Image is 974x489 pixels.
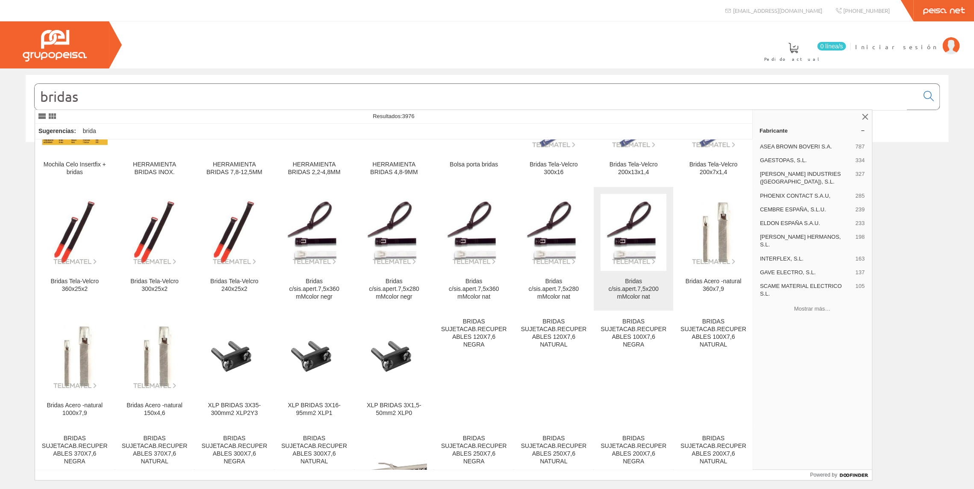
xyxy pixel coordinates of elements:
[855,255,865,263] span: 163
[760,157,852,164] span: GAESTOPAS, S.L.
[122,402,188,417] div: Bridas Acero -natural 150x4,6
[521,199,586,265] img: Bridas c/sis.apert.7,5x280 mMcolor nat
[855,269,865,276] span: 137
[42,323,108,389] img: Bridas Acero -natural 1000x7,9
[281,402,347,417] div: XLP BRIDAS 3X16-95mm2 XLP1
[122,161,188,176] div: HERRAMIENTA BRIDAS INOX.
[600,199,666,265] img: Bridas c/sis.apert.7,5x200 mMcolor nat
[514,187,593,311] a: Bridas c/sis.apert.7,5x280 mMcolor nat Bridas c/sis.apert.7,5x280 mMcolor nat
[35,84,918,110] input: Buscar...
[760,143,852,151] span: ASEA BROWN BOVERI S.A.
[281,278,347,301] div: Bridas c/sis.apert.7,5x360 mMcolor negr
[281,161,347,176] div: HERRAMIENTA BRIDAS 2,2-4,8MM
[810,470,872,480] a: Powered by
[441,278,507,301] div: Bridas c/sis.apert.7,5x360 mMcolor nat
[42,435,108,465] div: BRIDAS SUJETACAB.RECUPERABLES 370X7,6 NEGRA
[521,161,586,176] div: Bridas Tela-Velcro 300x16
[361,161,427,176] div: HERRAMIENTA BRIDAS 4,8-9MM
[855,282,865,298] span: 105
[373,113,415,119] span: Resultados:
[434,311,514,427] a: BRIDAS SUJETACAB.RECUPERABLES 120X7,6 NEGRA
[441,199,507,265] img: Bridas c/sis.apert.7,5x360 mMcolor nat
[514,311,593,427] a: BRIDAS SUJETACAB.RECUPERABLES 120X7,6 NATURAL
[42,161,108,176] div: Mochila Celo Insertfix + bridas
[201,323,267,389] img: XLP BRIDAS 3X35-300mm2 XLP2Y3
[402,113,415,119] span: 3976
[201,402,267,417] div: XLP BRIDAS 3X35-300mm2 XLP2Y3
[42,278,108,293] div: Bridas Tela-Velcro 360x25x2
[600,318,666,349] div: BRIDAS SUJETACAB.RECUPERABLES 100X7,6 NEGRA
[441,435,507,465] div: BRIDAS SUJETACAB.RECUPERABLES 250X7,6 NEGRA
[674,187,753,311] a: Bridas Acero -natural 360x7,9 Bridas Acero -natural 360x7,9
[810,471,837,479] span: Powered by
[26,153,948,160] div: © Grupo Peisa
[281,199,347,265] img: Bridas c/sis.apert.7,5x360 mMcolor negr
[201,199,267,265] img: Bridas Tela-Velcro 240x25x2
[753,124,872,137] a: Fabricante
[281,323,347,389] img: XLP BRIDAS 3X16-95mm2 XLP1
[764,55,822,63] span: Pedido actual
[680,278,746,293] div: Bridas Acero -natural 360x7,9
[521,318,586,349] div: BRIDAS SUJETACAB.RECUPERABLES 120X7,6 NATURAL
[42,402,108,417] div: Bridas Acero -natural 1000x7,9
[194,311,274,427] a: XLP BRIDAS 3X35-300mm2 XLP2Y3 XLP BRIDAS 3X35-300mm2 XLP2Y3
[760,219,852,227] span: ELDON ESPAÑA S.A.U.
[42,199,108,265] img: Bridas Tela-Velcro 360x25x2
[434,187,514,311] a: Bridas c/sis.apert.7,5x360 mMcolor nat Bridas c/sis.apert.7,5x360 mMcolor nat
[201,161,267,176] div: HERRAMIENTA BRIDAS 7,8-12,5MM
[855,36,959,44] a: Iniciar sesión
[35,125,78,137] div: Sugerencias:
[354,311,434,427] a: XLP BRIDAS 3X1,5-50mm2 XLP0 XLP BRIDAS 3X1,5-50mm2 XLP0
[680,161,746,176] div: Bridas Tela-Velcro 200x7x1,4
[760,255,852,263] span: INTERFLEX, S.L.
[855,143,865,151] span: 787
[760,170,852,186] span: [PERSON_NAME] INDUSTRIES ([GEOGRAPHIC_DATA]), S.L.
[274,311,354,427] a: XLP BRIDAS 3X16-95mm2 XLP1 XLP BRIDAS 3X16-95mm2 XLP1
[760,269,852,276] span: GAVE ELECTRO, S.L.
[600,161,666,176] div: Bridas Tela-Velcro 200x13x1,4
[361,402,427,417] div: XLP BRIDAS 3X1,5-50mm2 XLP0
[760,206,852,213] span: CEMBRE ESPAÑA, S.L.U.
[122,435,188,465] div: BRIDAS SUJETACAB.RECUPERABLES 370X7,6 NATURAL
[441,318,507,349] div: BRIDAS SUJETACAB.RECUPERABLES 120X7,6 NEGRA
[122,323,188,389] img: Bridas Acero -natural 150x4,6
[274,187,354,311] a: Bridas c/sis.apert.7,5x360 mMcolor negr Bridas c/sis.apert.7,5x360 mMcolor negr
[594,187,673,311] a: Bridas c/sis.apert.7,5x200 mMcolor nat Bridas c/sis.apert.7,5x200 mMcolor nat
[194,187,274,311] a: Bridas Tela-Velcro 240x25x2 Bridas Tela-Velcro 240x25x2
[361,278,427,301] div: Bridas c/sis.apert.7,5x280 mMcolor negr
[733,7,822,14] span: [EMAIL_ADDRESS][DOMAIN_NAME]
[756,302,868,316] button: Mostrar más…
[79,124,100,139] div: brida
[680,435,746,465] div: BRIDAS SUJETACAB.RECUPERABLES 200X7,6 NATURAL
[855,233,865,249] span: 198
[680,199,746,265] img: Bridas Acero -natural 360x7,9
[594,311,673,427] a: BRIDAS SUJETACAB.RECUPERABLES 100X7,6 NEGRA
[354,187,434,311] a: Bridas c/sis.apert.7,5x280 mMcolor negr Bridas c/sis.apert.7,5x280 mMcolor negr
[855,219,865,227] span: 233
[115,311,194,427] a: Bridas Acero -natural 150x4,6 Bridas Acero -natural 150x4,6
[281,435,347,465] div: BRIDAS SUJETACAB.RECUPERABLES 300X7,6 NATURAL
[855,42,938,51] span: Iniciar sesión
[680,318,746,349] div: BRIDAS SUJETACAB.RECUPERABLES 100X7,6 NATURAL
[122,278,188,293] div: Bridas Tela-Velcro 300x25x2
[600,278,666,301] div: Bridas c/sis.apert.7,5x200 mMcolor nat
[23,30,87,62] img: Grupo Peisa
[855,157,865,164] span: 334
[760,233,852,249] span: [PERSON_NAME] HERMANOS, S.L.
[521,278,586,301] div: Bridas c/sis.apert.7,5x280 mMcolor nat
[201,278,267,293] div: Bridas Tela-Velcro 240x25x2
[441,161,507,169] div: Bolsa porta bridas
[361,199,427,265] img: Bridas c/sis.apert.7,5x280 mMcolor negr
[674,311,753,427] a: BRIDAS SUJETACAB.RECUPERABLES 100X7,6 NATURAL
[201,435,267,465] div: BRIDAS SUJETACAB.RECUPERABLES 300X7,6 NEGRA
[361,323,427,389] img: XLP BRIDAS 3X1,5-50mm2 XLP0
[521,435,586,465] div: BRIDAS SUJETACAB.RECUPERABLES 250X7,6 NATURAL
[843,7,890,14] span: [PHONE_NUMBER]
[35,311,115,427] a: Bridas Acero -natural 1000x7,9 Bridas Acero -natural 1000x7,9
[855,206,865,213] span: 239
[122,199,188,265] img: Bridas Tela-Velcro 300x25x2
[855,170,865,186] span: 327
[115,187,194,311] a: Bridas Tela-Velcro 300x25x2 Bridas Tela-Velcro 300x25x2
[855,192,865,200] span: 285
[35,187,115,311] a: Bridas Tela-Velcro 360x25x2 Bridas Tela-Velcro 360x25x2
